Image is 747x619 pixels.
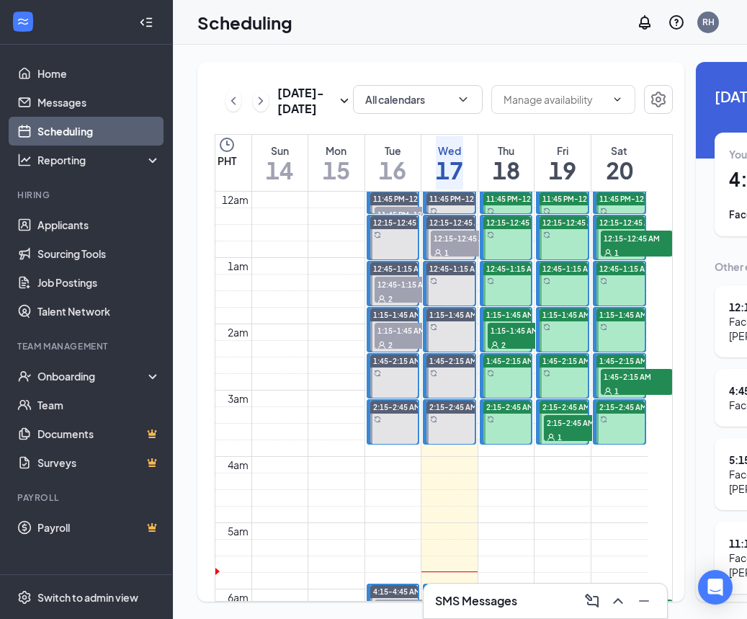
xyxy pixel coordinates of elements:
svg: UserCheck [17,369,32,383]
span: 12:45-1:15 AM [599,264,651,274]
svg: Collapse [139,15,153,30]
h1: 19 [549,158,576,182]
svg: ComposeMessage [583,592,601,610]
div: 2am [225,324,251,340]
button: ChevronRight [253,90,269,112]
svg: User [434,249,442,257]
span: 1:15-1:45 AM [429,310,477,320]
a: September 15, 2025 [320,135,353,191]
span: 2:15-2:45 AM [429,402,477,412]
div: Fri [549,143,576,158]
span: 11:45 PM-12:15 AM [373,194,442,204]
div: Team Management [17,340,158,352]
span: 12:15-12:45 AM [601,231,673,245]
span: 12:15-12:45 AM [486,218,542,228]
div: Open Intercom Messenger [698,570,733,605]
span: 12:45-1:15 AM [375,277,447,291]
svg: Notifications [636,14,653,31]
a: September 14, 2025 [263,135,296,191]
span: 1 [444,248,449,258]
div: Hiring [17,189,158,201]
span: 11:45 PM-12:15 AM [599,194,668,204]
span: 1:45-2:15 AM [599,356,647,366]
div: 5am [225,523,251,539]
span: 2:15-2:45 AM [599,402,647,412]
a: Applicants [37,210,161,239]
span: 1:15-1:45 AM [486,310,534,320]
svg: Sync [374,416,381,423]
input: Manage availability [504,92,606,107]
div: Mon [323,143,350,158]
span: 1:45-2:15 AM [542,356,590,366]
svg: Sync [374,231,381,239]
h1: 16 [379,158,406,182]
div: 1am [225,258,251,274]
svg: Minimize [635,592,653,610]
svg: QuestionInfo [668,14,685,31]
a: Scheduling [37,117,161,146]
span: 1:15-1:45 AM [488,323,560,337]
div: Payroll [17,491,158,504]
span: 1:15-1:45 AM [373,310,421,320]
a: Team [37,391,161,419]
svg: Sync [543,324,550,331]
a: September 19, 2025 [546,135,579,191]
svg: Sync [600,324,607,331]
svg: WorkstreamLogo [16,14,30,29]
svg: Sync [430,324,437,331]
span: 1:15-1:45 AM [542,310,590,320]
div: Switch to admin view [37,590,138,605]
span: 1:45-2:15 AM [486,356,534,366]
span: 12:45-1:15 AM [429,264,481,274]
span: 12:45-1:15 AM [373,264,425,274]
span: 12:15-12:45 AM [542,218,599,228]
svg: Sync [543,231,550,239]
span: 1:45-2:15 AM [373,356,421,366]
div: 3am [225,391,251,406]
svg: ChevronRight [254,92,268,110]
svg: Sync [374,370,381,377]
div: 4am [225,457,251,473]
svg: Sync [487,416,494,423]
span: PHT [218,153,236,168]
span: 2 [388,294,393,304]
svg: Analysis [17,153,32,167]
span: 2 [388,340,393,350]
svg: User [604,249,612,257]
span: 12:15-12:45 AM [431,231,503,245]
svg: Sync [430,370,437,377]
svg: SmallChevronDown [336,92,353,110]
a: Sourcing Tools [37,239,161,268]
svg: User [547,433,555,442]
svg: Sync [600,277,607,285]
span: 11:45 PM-12:15 AM [375,207,447,221]
span: 12:15-12:45 AM [373,218,429,228]
a: September 20, 2025 [603,135,636,191]
span: 1:45-2:15 AM [429,356,477,366]
svg: Sync [543,370,550,377]
svg: ChevronLeft [226,92,241,110]
svg: Sync [543,277,550,285]
h1: Scheduling [197,10,292,35]
div: Tue [379,143,406,158]
span: 11:45 PM-12:15 AM [486,194,555,204]
svg: Sync [430,416,437,423]
span: 11:45 PM-12:15 AM [429,194,498,204]
a: September 17, 2025 [433,135,466,191]
a: DocumentsCrown [37,419,161,448]
div: Onboarding [37,369,148,383]
svg: User [491,341,499,349]
a: SurveysCrown [37,448,161,477]
svg: Sync [487,231,494,239]
button: ChevronLeft [225,90,241,112]
span: 12:45-1:15 AM [542,264,594,274]
a: Messages [37,88,161,117]
a: PayrollCrown [37,513,161,542]
svg: Sync [430,277,437,285]
span: 2:15-2:45 AM [544,415,616,429]
svg: User [604,387,612,396]
span: 4:15-4:45 AM [373,587,421,597]
svg: User [377,295,386,303]
svg: Sync [487,277,494,285]
span: 1 [614,248,619,258]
